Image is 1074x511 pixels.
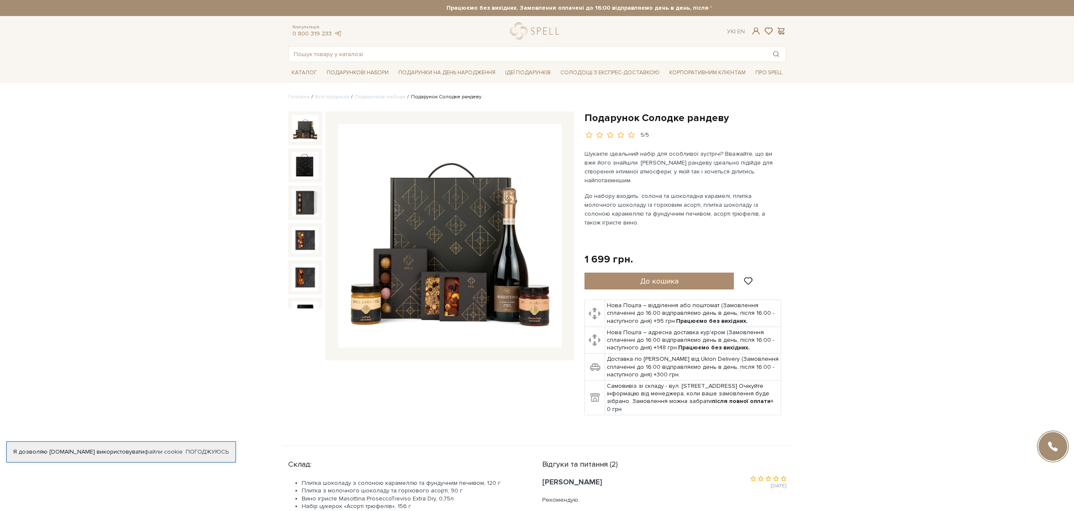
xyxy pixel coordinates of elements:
[737,28,745,35] a: En
[292,189,319,216] img: Подарунок Солодке рандеву
[302,487,463,494] span: Плитка з молочного шоколаду та горіхового асорті, 90 г
[355,94,405,100] a: Подарункові набори
[542,456,786,469] div: Відгуки та питання (2)
[557,65,663,80] a: Солодощі з експрес-доставкою
[727,28,745,35] div: Ук
[395,66,499,79] span: Подарунки на День народження
[338,124,562,348] img: Подарунок Солодке рандеву
[315,94,349,100] a: Вся продукція
[302,503,411,510] span: Набір цукерок «Асорті трюфелів», 156 г
[292,152,319,179] img: Подарунок Солодке рандеву
[302,495,522,503] li: Вино ігристе Masottina ProseccoTreviso Extra Dry, 0,75л
[605,354,781,381] td: Доставка по [PERSON_NAME] від Uklon Delivery (Замовлення сплаченні до 16:00 відправляємо день в д...
[678,344,750,351] b: Працюємо без вихідних.
[292,301,319,328] img: Подарунок Солодке рандеву
[664,475,786,490] div: [DATE]
[144,448,183,455] a: файли cookie
[292,30,332,37] a: 0 800 319 233
[752,66,786,79] span: Про Spell
[584,149,782,185] p: Шукаєте ідеальний набір для особливої зустрічі? Вважайте, що ви вже його знайшли. [PERSON_NAME] р...
[289,46,766,62] input: Пошук товару у каталозі
[640,276,679,286] span: До кошика
[584,192,782,227] p: До набору входить: солона та шоколадна карамелі, плитка молочного шоколаду із горіховим асорті, п...
[584,273,734,289] button: До кошика
[292,264,319,291] img: Подарунок Солодке рандеву
[288,94,309,100] a: Головна
[641,131,649,139] div: 5/5
[542,477,602,487] span: [PERSON_NAME]
[605,381,781,415] td: Самовивіз зі складу - вул. [STREET_ADDRESS] Очікуйте інформацію від менеджера, коли ваше замовлен...
[405,93,482,101] li: Подарунок Солодке рандеву
[334,30,342,37] a: telegram
[766,46,786,62] button: Пошук товару у каталозі
[7,448,235,456] div: Я дозволяю [DOMAIN_NAME] використовувати
[676,317,748,324] b: Працюємо без вихідних.
[510,22,563,40] a: logo
[302,479,500,487] span: Плитка шоколаду з солоною карамеллю та фундучним печивом, 120 г
[292,227,319,254] img: Подарунок Солодке рандеву
[502,66,554,79] span: Ідеї подарунків
[605,327,781,354] td: Нова Пошта – адресна доставка кур'єром (Замовлення сплаченні до 16:00 відправляємо день в день, п...
[666,65,749,80] a: Корпоративним клієнтам
[292,115,319,142] img: Подарунок Солодке рандеву
[584,253,633,266] div: 1 699 грн.
[323,66,392,79] span: Подарункові набори
[584,111,786,124] h1: Подарунок Солодке рандеву
[292,24,342,30] span: Консультація:
[605,300,781,327] td: Нова Пошта – відділення або поштомат (Замовлення сплаченні до 16:00 відправляємо день в день, піс...
[288,456,522,469] div: Склад:
[363,4,861,12] strong: Працюємо без вихідних. Замовлення оплачені до 16:00 відправляємо день в день, після 16:00 - насту...
[712,397,771,405] b: після повної оплати
[734,28,736,35] span: |
[186,448,229,456] a: Погоджуюсь
[288,66,320,79] span: Каталог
